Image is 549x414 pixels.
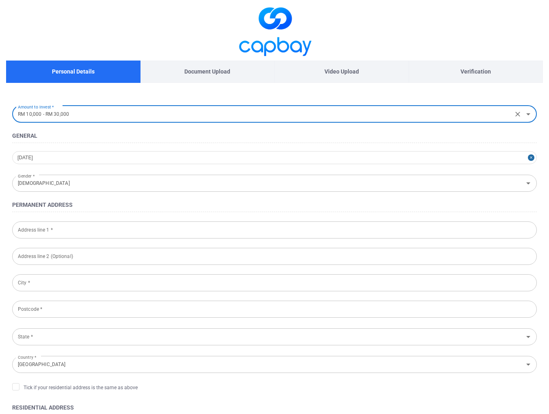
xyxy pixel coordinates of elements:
[523,331,534,342] button: Open
[184,67,230,76] p: Document Upload
[523,178,534,189] button: Open
[12,131,537,141] h4: General
[523,359,534,370] button: Open
[512,108,523,120] button: Clear
[523,108,534,120] button: Open
[12,200,537,210] h4: Permanent Address
[324,67,359,76] p: Video Upload
[12,403,537,412] h4: Residential Address
[460,67,491,76] p: Verification
[18,171,35,181] label: Gender *
[18,102,54,112] label: Amount to Invest *
[52,67,95,76] p: Personal Details
[12,383,138,391] span: Tick if your residential address is the same as above
[528,151,537,164] button: Close
[18,352,36,362] label: Country *
[12,151,537,164] input: Date Of Birth *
